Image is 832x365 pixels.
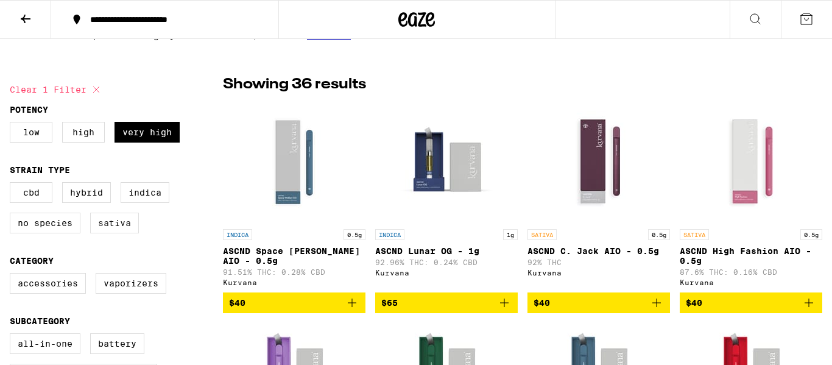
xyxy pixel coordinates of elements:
legend: Potency [10,105,48,115]
label: Vaporizers [96,273,166,294]
p: INDICA [375,229,404,240]
span: $65 [381,298,398,308]
legend: Strain Type [10,165,70,175]
img: Kurvana - ASCND Lunar OG - 1g [386,101,507,223]
p: 0.5g [800,229,822,240]
button: Add to bag [375,292,518,313]
label: Hybrid [62,182,111,203]
a: Open page for ASCND C. Jack AIO - 0.5g from Kurvana [527,101,670,292]
p: SATIVA [527,229,557,240]
p: 91.51% THC: 0.28% CBD [223,268,365,276]
p: ASCND C. Jack AIO - 0.5g [527,246,670,256]
label: CBD [10,182,52,203]
p: SATIVA [680,229,709,240]
legend: Category [10,256,54,266]
p: 87.6% THC: 0.16% CBD [680,268,822,276]
div: Kurvana [375,269,518,277]
img: Kurvana - ASCND C. Jack AIO - 0.5g [538,101,660,223]
a: Open page for ASCND High Fashion AIO - 0.5g from Kurvana [680,101,822,292]
label: High [62,122,105,143]
label: Very High [115,122,180,143]
label: No Species [10,213,80,233]
p: ASCND Space [PERSON_NAME] AIO - 0.5g [223,246,365,266]
div: Kurvana [223,278,365,286]
button: Clear 1 filter [10,74,104,105]
a: Open page for ASCND Lunar OG - 1g from Kurvana [375,101,518,292]
p: INDICA [223,229,252,240]
span: $40 [686,298,702,308]
img: Kurvana - ASCND High Fashion AIO - 0.5g [690,101,812,223]
label: Low [10,122,52,143]
span: $40 [534,298,550,308]
legend: Subcategory [10,316,70,326]
label: Battery [90,333,144,354]
p: ASCND Lunar OG - 1g [375,246,518,256]
div: Kurvana [527,269,670,277]
p: Showing 36 results [223,74,366,95]
img: Kurvana - ASCND Space Walker OG AIO - 0.5g [233,101,355,223]
button: Add to bag [223,292,365,313]
label: Indica [121,182,169,203]
label: Accessories [10,273,86,294]
span: $40 [229,298,245,308]
p: 92.96% THC: 0.24% CBD [375,258,518,266]
div: Kurvana [680,278,822,286]
p: 0.5g [648,229,670,240]
a: Open page for ASCND Space Walker OG AIO - 0.5g from Kurvana [223,101,365,292]
span: Hi. Need any help? [7,9,88,18]
label: All-In-One [10,333,80,354]
p: 92% THC [527,258,670,266]
p: ASCND High Fashion AIO - 0.5g [680,246,822,266]
label: Sativa [90,213,139,233]
button: Add to bag [680,292,822,313]
p: 1g [503,229,518,240]
button: Add to bag [527,292,670,313]
p: 0.5g [344,229,365,240]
